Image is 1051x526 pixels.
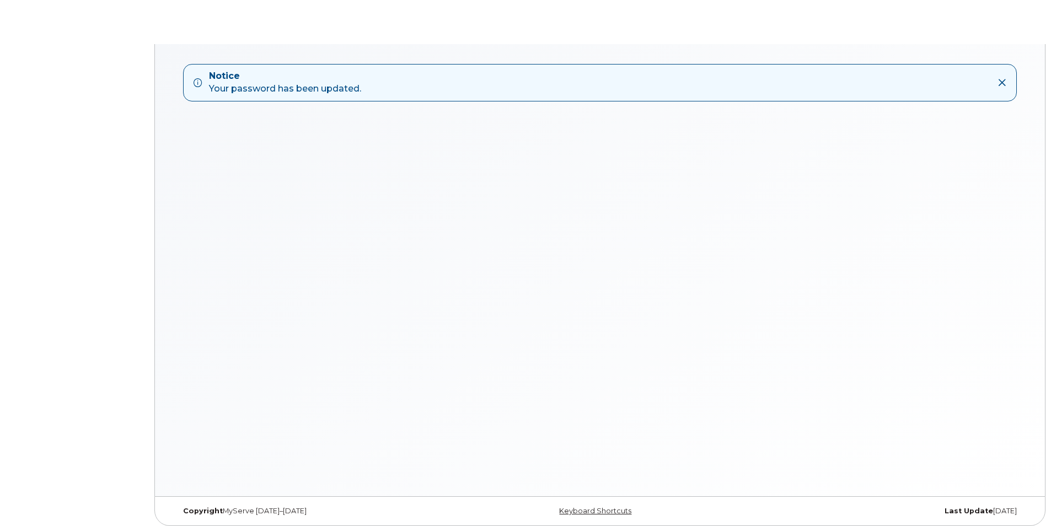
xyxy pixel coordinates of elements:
a: Keyboard Shortcuts [559,507,631,515]
strong: Last Update [945,507,993,515]
div: MyServe [DATE]–[DATE] [175,507,458,516]
strong: Notice [209,70,361,83]
div: Your password has been updated. [209,70,361,95]
strong: Copyright [183,507,223,515]
div: [DATE] [742,507,1025,516]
